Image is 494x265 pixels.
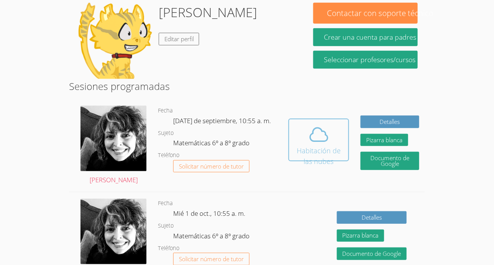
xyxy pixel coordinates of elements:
font: Solicitar número de tutor [179,255,244,263]
font: Documento de Google [343,250,401,257]
a: Detalles [337,211,407,224]
button: Pizarra blanca [360,134,408,146]
button: Habitación de las nubes [288,119,349,161]
a: Seleccionar profesores/cursos [313,51,417,69]
font: [DATE] de septiembre, 10:55 a. m. [173,116,271,125]
button: Crear una cuenta para padres [313,28,417,46]
a: [PERSON_NAME] [80,106,146,186]
a: Editar perfil [159,33,200,45]
font: Teléfono [158,151,179,159]
img: avatar.png [80,106,146,171]
font: Pizarra blanca [343,231,379,239]
font: Editar perfil [164,35,194,43]
font: Mié 1 de oct., 10:55 a. m. [173,209,245,218]
font: Fecha [158,199,173,207]
font: Crear una cuenta para padres [324,32,416,42]
button: Contactar con soporte técnico [313,3,417,24]
button: Solicitar número de tutor [173,160,249,173]
font: Teléfono [158,244,179,252]
font: Fecha [158,107,173,114]
font: Matemáticas 6º a 8º grado [173,138,249,147]
font: Sujeto [158,222,174,229]
font: [PERSON_NAME] [90,175,138,184]
img: avatar.png [80,199,146,264]
font: Detalles [380,118,400,125]
font: Detalles [362,214,382,221]
a: Detalles [360,116,419,128]
font: Sujeto [158,129,174,137]
font: Habitación de las nubes [297,146,341,166]
button: Pizarra blanca [337,230,385,242]
font: Solicitar número de tutor [179,162,244,170]
font: Matemáticas 6º a 8º grado [173,231,249,240]
font: Contactar con soporte técnico [327,8,433,18]
font: Seleccionar profesores/cursos [324,55,415,64]
font: Documento de Google [370,154,409,167]
font: Pizarra blanca [366,136,402,144]
font: Sesiones programadas [69,80,170,93]
img: default.png [76,3,153,79]
font: [PERSON_NAME] [159,3,257,21]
